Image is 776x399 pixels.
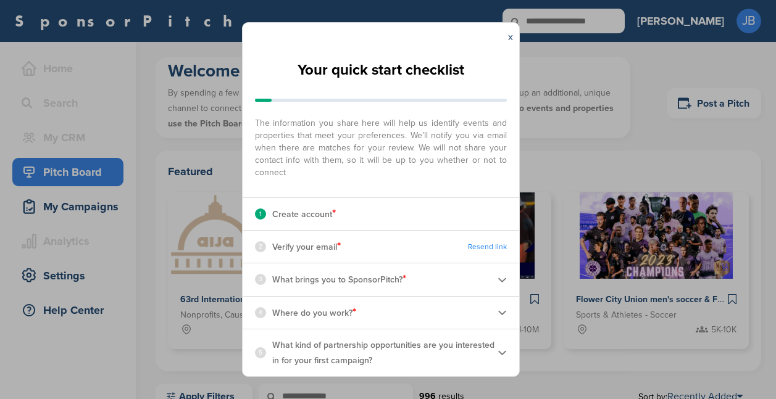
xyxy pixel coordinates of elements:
[272,305,356,321] p: Where do you work?
[498,348,507,357] img: Checklist arrow 2
[508,31,513,43] a: x
[255,111,507,179] span: The information you share here will help us identify events and properties that meet your prefere...
[255,241,266,252] div: 2
[498,275,507,284] img: Checklist arrow 2
[272,206,336,222] p: Create account
[298,57,464,84] h2: Your quick start checklist
[498,308,507,317] img: Checklist arrow 2
[255,307,266,318] div: 4
[255,347,266,358] div: 5
[272,239,341,255] p: Verify your email
[255,208,266,220] div: 1
[468,242,507,252] a: Resend link
[272,337,498,368] p: What kind of partnership opportunities are you interested in for your first campaign?
[272,271,406,287] p: What brings you to SponsorPitch?
[255,274,266,285] div: 3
